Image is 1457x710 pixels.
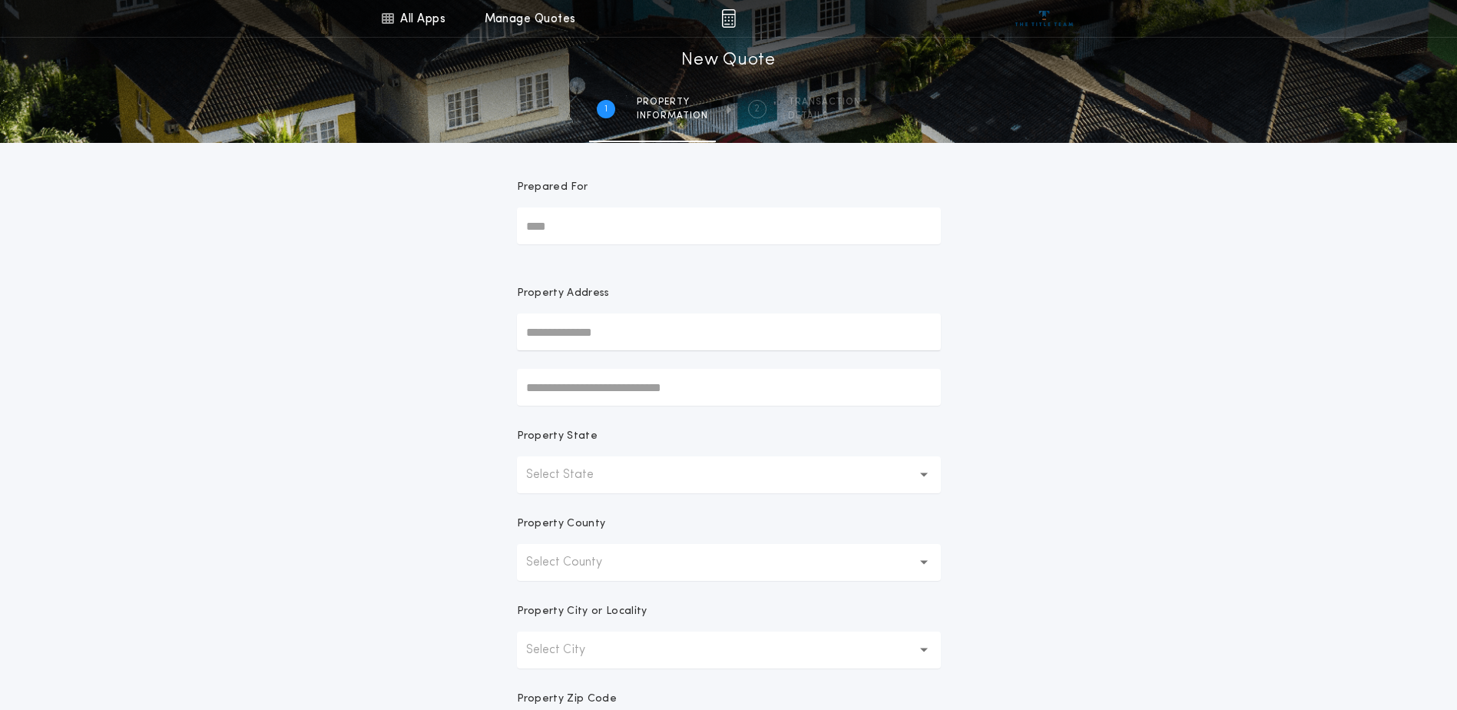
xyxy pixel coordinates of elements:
p: Select City [526,641,610,659]
p: Property City or Locality [517,604,647,619]
p: Property Address [517,286,941,301]
button: Select County [517,544,941,581]
img: vs-icon [1015,11,1073,26]
button: Select State [517,456,941,493]
p: Property State [517,429,598,444]
span: information [637,110,708,122]
h1: New Quote [681,48,775,73]
h2: 1 [604,103,608,115]
img: img [721,9,736,28]
p: Prepared For [517,180,588,195]
p: Property Zip Code [517,692,617,707]
p: Select State [526,466,618,484]
h2: 2 [754,103,760,115]
p: Property County [517,516,606,532]
span: Transaction [788,96,861,108]
p: Select County [526,553,627,572]
span: Property [637,96,708,108]
input: Prepared For [517,207,941,244]
span: details [788,110,861,122]
button: Select City [517,632,941,669]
